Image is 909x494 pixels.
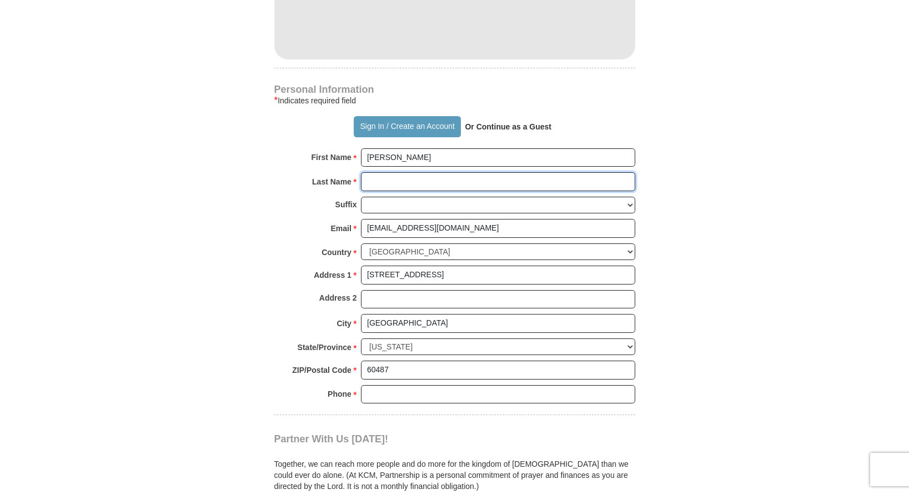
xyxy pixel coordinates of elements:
[328,386,351,402] strong: Phone
[298,340,351,355] strong: State/Province
[274,85,635,94] h4: Personal Information
[312,174,351,189] strong: Last Name
[319,290,357,306] strong: Address 2
[314,267,351,283] strong: Address 1
[354,116,461,137] button: Sign In / Create an Account
[312,149,351,165] strong: First Name
[465,122,551,131] strong: Or Continue as a Guest
[274,433,389,445] span: Partner With Us [DATE]!
[335,197,357,212] strong: Suffix
[337,316,351,331] strong: City
[322,244,351,260] strong: Country
[274,458,635,492] p: Together, we can reach more people and do more for the kingdom of [DEMOGRAPHIC_DATA] than we coul...
[331,221,351,236] strong: Email
[274,94,635,107] div: Indicates required field
[292,362,351,378] strong: ZIP/Postal Code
